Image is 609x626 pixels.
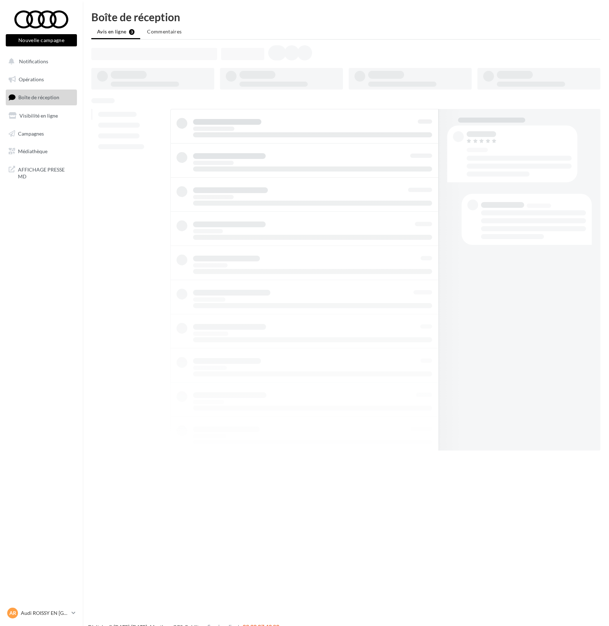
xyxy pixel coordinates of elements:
[9,609,16,617] span: AR
[4,72,78,87] a: Opérations
[19,76,44,82] span: Opérations
[4,144,78,159] a: Médiathèque
[4,108,78,123] a: Visibilité en ligne
[4,54,75,69] button: Notifications
[6,34,77,46] button: Nouvelle campagne
[18,94,59,100] span: Boîte de réception
[18,148,47,154] span: Médiathèque
[19,113,58,119] span: Visibilité en ligne
[147,28,182,35] span: Commentaires
[21,609,69,617] p: Audi ROISSY EN [GEOGRAPHIC_DATA]
[19,58,48,64] span: Notifications
[91,12,600,22] div: Boîte de réception
[4,162,78,183] a: AFFICHAGE PRESSE MD
[4,90,78,105] a: Boîte de réception
[6,606,77,620] a: AR Audi ROISSY EN [GEOGRAPHIC_DATA]
[18,165,74,180] span: AFFICHAGE PRESSE MD
[18,130,44,136] span: Campagnes
[4,126,78,141] a: Campagnes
